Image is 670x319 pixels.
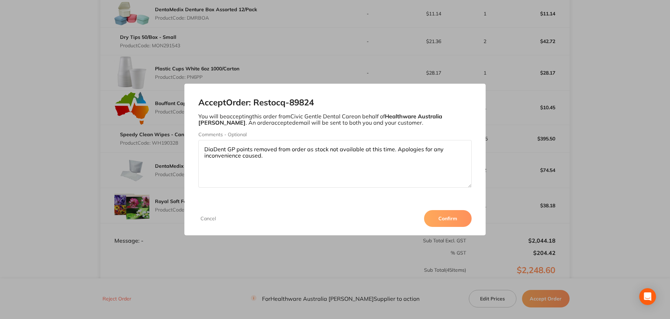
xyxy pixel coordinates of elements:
[198,113,442,126] b: Healthware Australia [PERSON_NAME]
[198,140,472,188] textarea: DiaDent GP points removed from order as stock not available at this time. Apologies for any incon...
[198,132,472,137] label: Comments - Optional
[198,113,472,126] p: You will be accepting this order from Civic Gentle Dental Care on behalf of . An order accepted e...
[198,215,218,222] button: Cancel
[424,210,472,227] button: Confirm
[198,98,472,108] h2: Accept Order: Restocq- 89824
[639,288,656,305] div: Open Intercom Messenger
